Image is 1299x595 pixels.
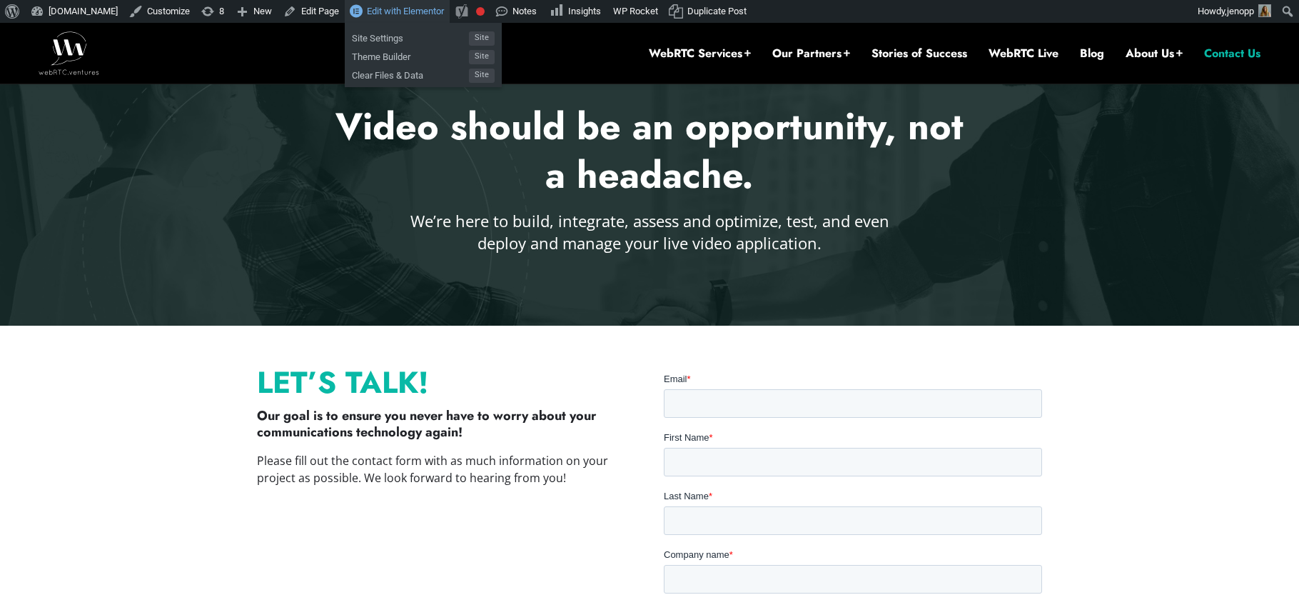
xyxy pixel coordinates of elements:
span: Insights [568,6,601,16]
span: Site Settings [352,27,469,46]
span: Edit with Elementor [367,6,444,16]
p: We’re here to build, integrate, assess and optimize, test, and even deploy and manage your live v... [408,210,891,254]
a: About Us [1126,46,1183,61]
span: Clear Files & Data [352,64,469,83]
a: WebRTC Live [989,46,1058,61]
a: Our Partners [772,46,850,61]
div: Needs improvement [476,7,485,16]
p: Our goal is to ensure you never have to worry about your communications technology again! [257,408,635,441]
p: Please fill out the contact form with as much information on your project as possible. We look fo... [257,452,635,486]
p: Let’s Talk! [257,372,635,394]
a: Clear Files & DataSite [345,64,502,83]
a: Contact Us [1204,46,1260,61]
img: WebRTC.ventures [39,31,99,74]
span: Site [469,50,495,64]
span: Site [469,31,495,46]
a: Site SettingsSite [345,27,502,46]
a: Blog [1080,46,1104,61]
a: Theme BuilderSite [345,46,502,64]
span: Site [469,69,495,83]
a: WebRTC Services [649,46,751,61]
span: jenopp [1227,6,1254,16]
h2: Video should be an opportunity, not a headache. [327,103,972,199]
span: Theme Builder [352,46,469,64]
a: Stories of Success [871,46,967,61]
